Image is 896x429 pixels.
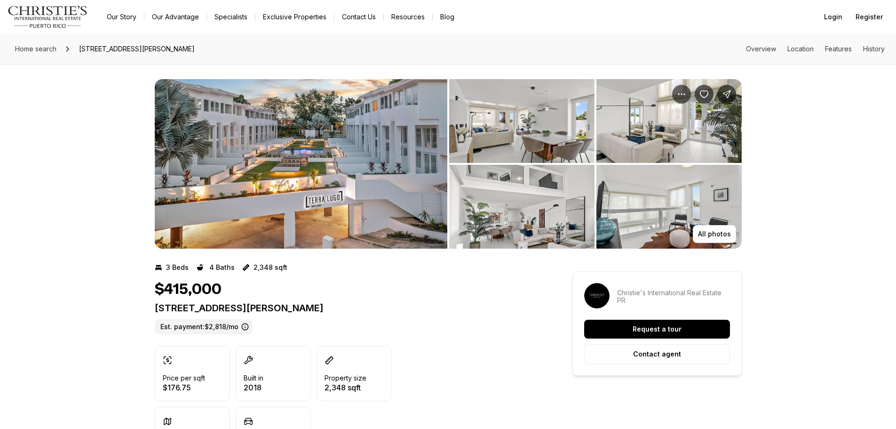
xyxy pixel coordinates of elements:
button: Contact agent [584,344,730,364]
button: 4 Baths [196,260,235,275]
div: Listing Photos [155,79,742,249]
h1: $415,000 [155,281,222,299]
button: Contact Us [334,10,383,24]
p: 2018 [244,384,263,391]
a: Skip to: History [863,45,885,53]
p: Property size [325,374,366,382]
button: All photos [693,225,736,243]
button: View image gallery [596,79,742,163]
a: Exclusive Properties [255,10,334,24]
a: Skip to: Location [787,45,814,53]
a: Specialists [207,10,255,24]
p: All photos [698,230,731,238]
p: Built in [244,374,263,382]
button: Login [818,8,848,26]
span: Login [824,13,842,21]
button: Request a tour [584,320,730,339]
p: 2,348 sqft [325,384,366,391]
p: [STREET_ADDRESS][PERSON_NAME] [155,302,539,314]
p: 3 Beds [166,264,189,271]
label: Est. payment: $2,818/mo [155,319,253,334]
button: Register [850,8,888,26]
p: Request a tour [633,325,682,333]
p: Price per sqft [163,374,205,382]
p: 2,348 sqft [254,264,287,271]
button: View image gallery [596,165,742,249]
button: Property options [672,85,691,104]
a: Our Advantage [144,10,206,24]
a: Blog [433,10,462,24]
button: Share Property: Calle 10 250 #D20 [717,85,736,104]
button: Save Property: Calle 10 250 #D20 [695,85,714,104]
li: 2 of 6 [449,79,742,249]
button: View image gallery [155,79,447,249]
button: View image gallery [449,79,595,163]
a: Home search [11,41,60,57]
span: Home search [15,45,56,53]
li: 1 of 6 [155,79,447,249]
nav: Page section menu [746,45,885,53]
span: [STREET_ADDRESS][PERSON_NAME] [75,41,198,57]
span: Register [856,13,883,21]
p: Contact agent [633,350,681,358]
button: View image gallery [449,165,595,249]
p: Christie's International Real Estate PR [617,289,730,304]
a: Skip to: Features [825,45,852,53]
p: $176.75 [163,384,205,391]
a: Resources [384,10,432,24]
img: logo [8,6,88,28]
a: Our Story [99,10,144,24]
a: Skip to: Overview [746,45,776,53]
p: 4 Baths [209,264,235,271]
